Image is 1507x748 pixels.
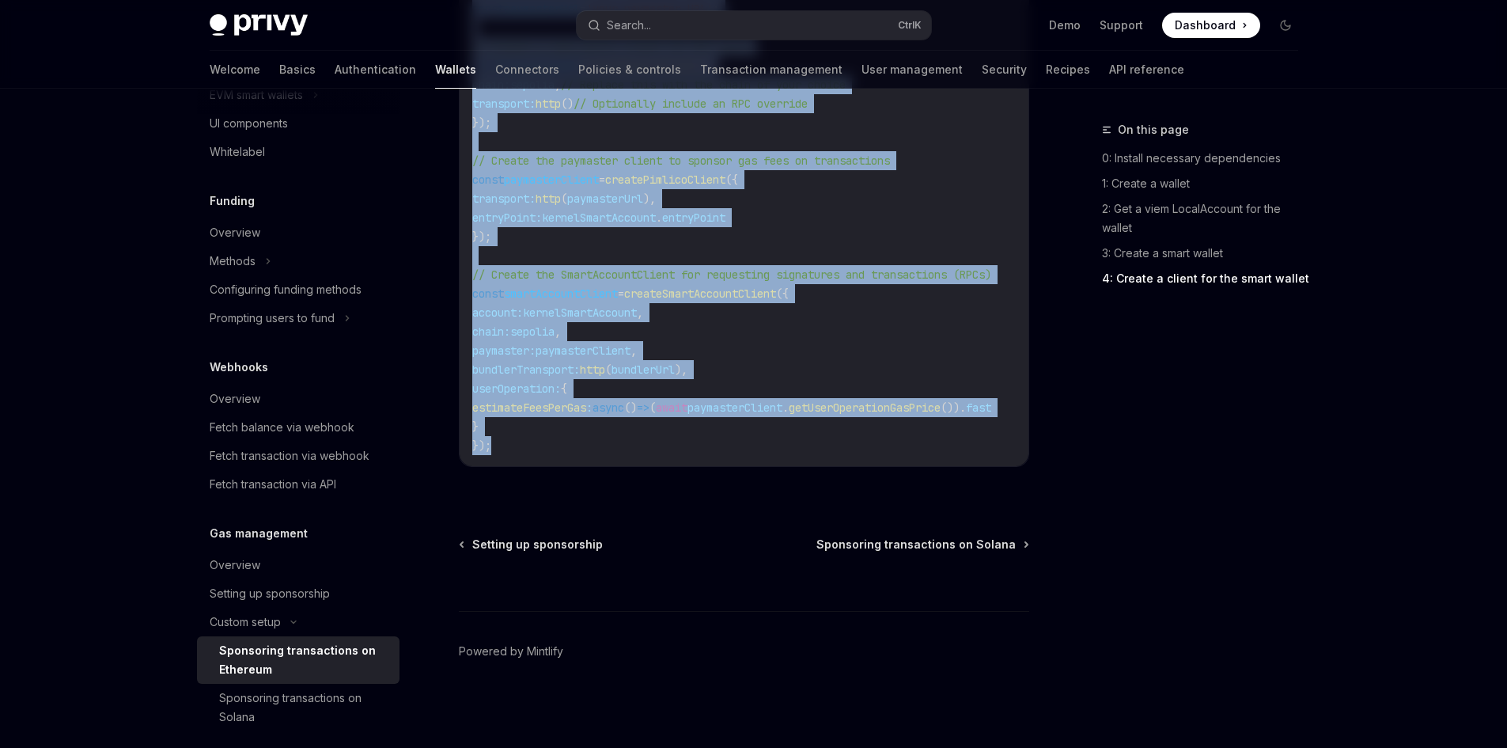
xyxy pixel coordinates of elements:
span: () [561,97,574,111]
span: ), [675,363,687,377]
h5: Funding [210,192,255,211]
span: Dashboard [1175,17,1236,33]
span: chain: [472,325,510,339]
span: // Create the SmartAccountClient for requesting signatures and transactions (RPCs) [472,268,991,282]
span: Setting up sponsorship [472,537,603,552]
span: }); [472,116,491,130]
span: account: [472,306,523,320]
div: UI components [210,114,288,133]
button: Search...CtrlK [577,11,931,40]
span: }); [472,439,491,453]
span: paymasterClient [504,173,599,187]
a: 0: Install necessary dependencies [1102,146,1311,171]
span: const [472,173,504,187]
span: => [637,401,649,415]
span: bundlerTransport: [472,363,580,377]
a: Setting up sponsorship [197,579,399,608]
a: Wallets [435,51,476,89]
a: Dashboard [1162,13,1260,38]
span: smartAccountClient [504,287,618,301]
a: Support [1100,17,1143,33]
div: Fetch transaction via webhook [210,446,369,465]
div: Overview [210,223,260,242]
div: Overview [210,556,260,575]
div: Fetch transaction via API [210,475,336,494]
span: transport: [472,192,536,206]
span: paymasterClient [536,344,630,358]
span: const [472,287,504,301]
div: Sponsoring transactions on Ethereum [219,641,390,679]
span: kernelSmartAccount [523,306,637,320]
span: . [656,211,662,225]
div: Configuring funding methods [210,280,362,299]
a: Security [982,51,1027,89]
span: // Create the paymaster client to sponsor gas fees on transactions [472,154,890,168]
span: { [561,382,567,396]
span: Ctrl K [898,19,922,32]
div: Custom setup [210,613,281,632]
span: getUserOperationGasPrice [789,401,941,415]
span: }); [472,230,491,244]
a: Basics [279,51,316,89]
span: , [630,344,637,358]
a: Setting up sponsorship [460,537,603,552]
span: await [656,401,687,415]
span: async [593,401,624,415]
a: Policies & controls [578,51,681,89]
span: http [580,363,605,377]
div: Setting up sponsorship [210,584,330,603]
span: ( [605,363,612,377]
button: Toggle dark mode [1273,13,1298,38]
span: = [618,287,624,301]
span: paymasterClient [687,401,782,415]
span: entryPoint [662,211,725,225]
span: On this page [1118,120,1189,139]
a: Overview [197,385,399,413]
span: ({ [725,173,738,187]
span: http [536,192,561,206]
a: Transaction management [700,51,842,89]
span: estimateFeesPerGas [472,401,586,415]
h5: Gas management [210,524,308,543]
div: Sponsoring transactions on Solana [219,689,390,727]
a: 3: Create a smart wallet [1102,241,1311,266]
span: // Optionally include an RPC override [574,97,808,111]
span: http [536,97,561,111]
span: . [782,401,789,415]
a: Sponsoring transactions on Solana [816,537,1028,552]
a: Recipes [1046,51,1090,89]
span: } [472,420,479,434]
a: Powered by Mintlify [459,644,563,659]
span: ( [561,192,567,206]
span: ({ [776,287,789,301]
a: 1: Create a wallet [1102,171,1311,196]
span: createPimlicoClient [605,173,725,187]
span: bundlerUrl [612,363,675,377]
span: : [586,401,593,415]
span: , [555,325,561,339]
a: Sponsoring transactions on Ethereum [197,636,399,684]
div: Prompting users to fund [210,309,335,328]
a: Welcome [210,51,260,89]
a: Whitelabel [197,138,399,166]
a: Demo [1049,17,1081,33]
span: = [599,173,605,187]
a: Overview [197,551,399,579]
h5: Webhooks [210,358,268,377]
a: Configuring funding methods [197,275,399,304]
span: ( [649,401,656,415]
span: paymasterUrl [567,192,643,206]
div: Overview [210,389,260,408]
a: API reference [1109,51,1184,89]
a: Fetch balance via webhook [197,413,399,442]
a: Authentication [335,51,416,89]
a: Fetch transaction via webhook [197,442,399,470]
span: createSmartAccountClient [624,287,776,301]
a: User management [861,51,963,89]
div: Fetch balance via webhook [210,418,354,437]
a: 2: Get a viem LocalAccount for the wallet [1102,196,1311,241]
img: dark logo [210,14,308,36]
span: fast [966,401,991,415]
span: , [637,306,643,320]
span: sepolia [510,325,555,339]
